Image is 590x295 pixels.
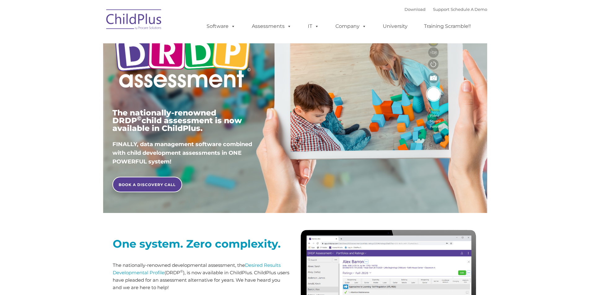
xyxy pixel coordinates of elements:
[246,20,298,33] a: Assessments
[451,7,487,12] a: Schedule A Demo
[200,20,242,33] a: Software
[113,262,291,291] p: The nationally-renowned developmental assessment, the (DRDP ), is now available in ChildPlus. Chi...
[112,108,242,133] span: The nationally-renowned DRDP child assessment is now available in ChildPlus.
[137,115,142,122] sup: ©
[113,237,281,250] strong: One system. Zero complexity.
[112,141,252,165] span: FINALLY, data management software combined with child development assessments in ONE POWERFUL sys...
[180,269,183,273] sup: ©
[329,20,373,33] a: Company
[112,13,253,98] img: Copyright - DRDP Logo Light
[377,20,414,33] a: University
[418,20,477,33] a: Training Scramble!!
[103,5,165,36] img: ChildPlus by Procare Solutions
[404,7,426,12] a: Download
[112,177,182,192] a: BOOK A DISCOVERY CALL
[113,262,281,275] a: Desired Results Developmental Profile
[433,7,449,12] a: Support
[302,20,325,33] a: IT
[404,7,487,12] font: |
